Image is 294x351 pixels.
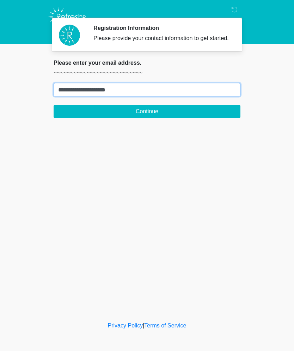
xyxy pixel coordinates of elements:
p: ~~~~~~~~~~~~~~~~~~~~~~~~~~~ [54,69,240,77]
div: Please provide your contact information to get started. [93,34,230,43]
img: Agent Avatar [59,25,80,46]
button: Continue [54,105,240,118]
a: Privacy Policy [108,323,143,328]
h2: Please enter your email address. [54,59,240,66]
img: Refresh RX Logo [47,5,89,28]
a: | [143,323,144,328]
a: Terms of Service [144,323,186,328]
